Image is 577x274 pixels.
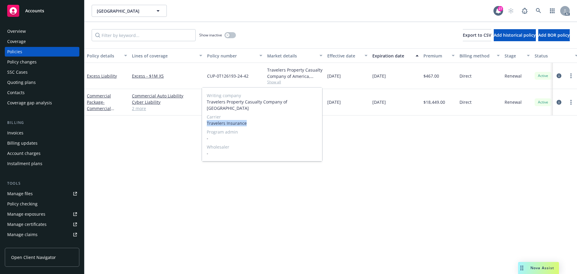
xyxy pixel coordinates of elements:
span: - [207,135,317,141]
a: Billing updates [5,138,79,148]
div: Market details [267,53,316,59]
a: Policy changes [5,57,79,67]
div: SSC Cases [7,67,28,77]
a: Excess - $1M XS [132,73,202,79]
button: Lines of coverage [130,48,205,63]
div: Drag to move [518,262,526,274]
a: Manage BORs [5,240,79,250]
a: Commercial Auto Liability [132,93,202,99]
span: [GEOGRAPHIC_DATA] [97,8,149,14]
button: Premium [421,48,457,63]
div: Policies [7,47,22,57]
div: Manage exposures [7,209,45,219]
a: Coverage [5,37,79,46]
a: Quoting plans [5,78,79,87]
a: more [567,99,575,106]
span: Program admin [207,129,317,135]
span: Writing company [207,92,317,99]
div: Manage files [7,189,33,199]
a: Commercial Package [87,93,122,124]
a: Manage certificates [5,220,79,229]
span: Open Client Navigator [11,254,56,260]
div: Billing updates [7,138,38,148]
a: Overview [5,26,79,36]
span: Renewal [505,73,522,79]
span: Show all [267,79,322,85]
div: Effective date [327,53,361,59]
div: Installment plans [7,159,42,168]
button: Effective date [325,48,370,63]
span: Travelers Insurance [207,120,317,126]
a: Search [533,5,545,17]
a: Start snowing [505,5,517,17]
button: Add BOR policy [538,29,570,41]
div: Manage claims [7,230,38,239]
span: CUP-0T126193-24-42 [207,73,249,79]
div: Policy number [207,53,256,59]
a: Invoices [5,128,79,138]
div: Coverage gap analysis [7,98,52,108]
a: Account charges [5,149,79,158]
span: Add BOR policy [538,32,570,38]
a: Switch app [546,5,558,17]
span: $18,449.00 [423,99,445,105]
div: Manage certificates [7,220,47,229]
span: Active [537,100,549,105]
button: [GEOGRAPHIC_DATA] [92,5,167,17]
div: Premium [423,53,448,59]
button: Stage [502,48,532,63]
div: Tools [5,180,79,186]
div: Billing method [459,53,493,59]
div: Account charges [7,149,41,158]
button: Nova Assist [518,262,559,274]
a: Contacts [5,88,79,97]
a: Accounts [5,2,79,19]
button: Add historical policy [494,29,536,41]
a: Excess Liability [87,73,117,79]
a: Report a Bug [519,5,531,17]
button: Policy details [84,48,130,63]
a: Manage exposures [5,209,79,219]
div: Policy changes [7,57,37,67]
div: Expiration date [372,53,412,59]
div: Coverage [7,37,26,46]
div: Policy checking [7,199,38,209]
a: more [567,72,575,79]
a: circleInformation [555,72,563,79]
div: Overview [7,26,26,36]
span: Travelers Property Casualty Company of [GEOGRAPHIC_DATA] [207,99,317,111]
a: Policies [5,47,79,57]
a: Coverage gap analysis [5,98,79,108]
span: - Commercial Package - LRO for HOA [87,99,122,124]
div: Travelers Property Casualty Company of America, Travelers Insurance [267,67,322,79]
span: [DATE] [372,73,386,79]
button: Market details [265,48,325,63]
span: Export to CSV [463,32,491,38]
a: 2 more [132,105,202,112]
span: Wholesaler [207,144,317,150]
a: Policy checking [5,199,79,209]
div: Quoting plans [7,78,36,87]
button: Billing method [457,48,502,63]
a: circleInformation [555,99,563,106]
span: [DATE] [372,99,386,105]
span: Direct [459,99,472,105]
input: Filter by keyword... [92,29,196,41]
div: Lines of coverage [132,53,196,59]
a: Manage files [5,189,79,199]
span: Carrier [207,114,317,120]
div: Policy details [87,53,121,59]
a: Manage claims [5,230,79,239]
span: [DATE] [327,99,341,105]
span: Active [537,73,549,79]
span: - [207,150,317,156]
a: SSC Cases [5,67,79,77]
div: Stage [505,53,523,59]
a: Installment plans [5,159,79,168]
button: Policy number [205,48,265,63]
span: Accounts [25,8,44,13]
span: Add historical policy [494,32,536,38]
span: Show inactive [199,32,222,38]
div: Status [535,53,571,59]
